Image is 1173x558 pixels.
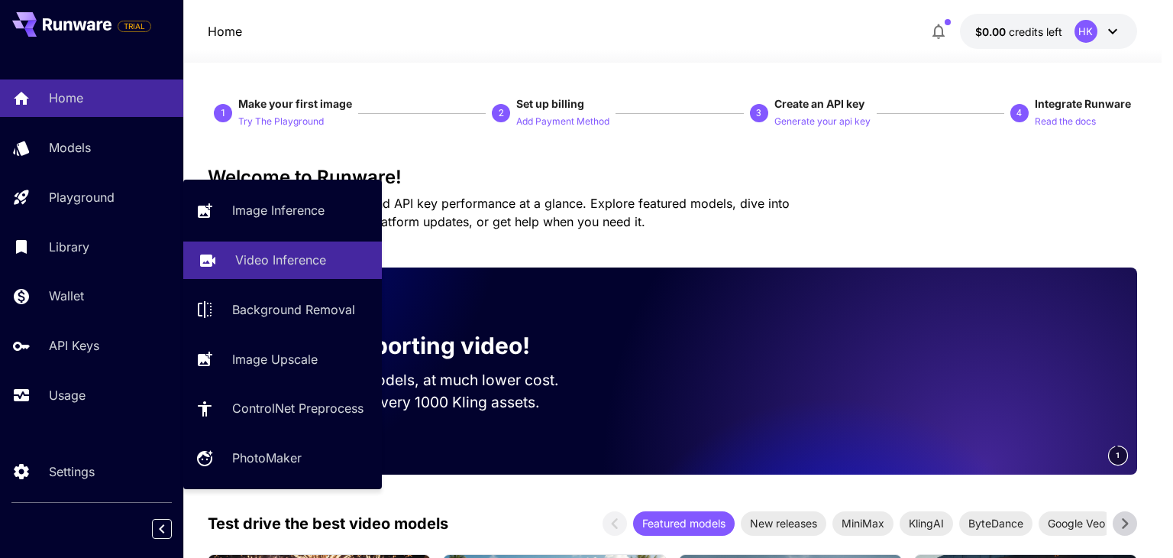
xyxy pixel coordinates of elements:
[516,97,584,110] span: Set up billing
[208,167,1137,188] h3: Welcome to Runware!
[183,440,382,477] a: PhotoMaker
[49,462,95,481] p: Settings
[832,515,893,531] span: MiniMax
[163,515,183,543] div: Collapse sidebar
[232,391,588,414] p: Save up to $500 for every 1000 Kling assets.
[1116,449,1120,461] span: 1
[1035,115,1096,129] p: Read the docs
[516,115,609,129] p: Add Payment Method
[232,449,302,467] p: PhotoMaker
[49,287,84,305] p: Wallet
[49,89,83,107] p: Home
[221,106,226,120] p: 1
[183,192,382,229] a: Image Inference
[900,515,953,531] span: KlingAI
[232,350,318,368] p: Image Upscale
[232,399,364,417] p: ControlNet Preprocess
[960,14,1137,49] button: $0.00
[741,515,826,531] span: New releases
[118,21,150,32] span: TRIAL
[1039,515,1114,531] span: Google Veo
[208,196,790,229] span: Check out your usage stats and API key performance at a glance. Explore featured models, dive int...
[49,188,115,206] p: Playground
[208,512,448,535] p: Test drive the best video models
[1009,25,1062,38] span: credits left
[118,17,151,35] span: Add your payment card to enable full platform functionality.
[49,336,99,355] p: API Keys
[49,238,89,256] p: Library
[975,25,1009,38] span: $0.00
[232,369,588,391] p: Run the best video models, at much lower cost.
[499,106,504,120] p: 2
[208,22,242,41] nav: breadcrumb
[183,242,382,279] a: Video Inference
[633,515,735,531] span: Featured models
[238,115,324,129] p: Try The Playground
[275,329,530,363] p: Now supporting video!
[1035,97,1131,110] span: Integrate Runware
[959,515,1032,531] span: ByteDance
[756,106,761,120] p: 3
[49,138,91,157] p: Models
[774,97,864,110] span: Create an API key
[183,340,382,378] a: Image Upscale
[975,24,1062,40] div: $0.00
[152,519,172,539] button: Collapse sidebar
[183,291,382,329] a: Background Removal
[1074,20,1097,43] div: HK
[235,251,326,269] p: Video Inference
[774,115,871,129] p: Generate your api key
[49,386,86,404] p: Usage
[232,201,325,219] p: Image Inference
[238,97,352,110] span: Make your first image
[232,300,355,319] p: Background Removal
[183,390,382,427] a: ControlNet Preprocess
[208,22,242,41] p: Home
[1016,106,1022,120] p: 4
